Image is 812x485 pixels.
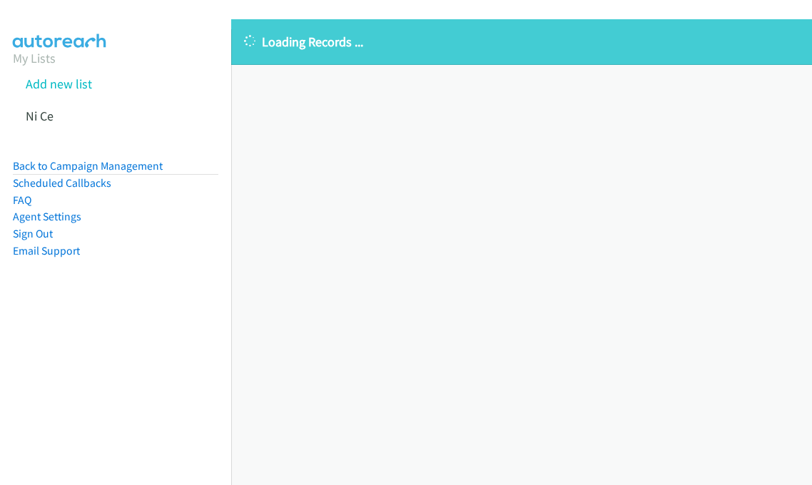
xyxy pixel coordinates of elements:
[13,50,56,66] a: My Lists
[244,32,799,51] p: Loading Records ...
[26,108,54,124] a: Ni Ce
[13,227,53,240] a: Sign Out
[13,159,163,173] a: Back to Campaign Management
[13,176,111,190] a: Scheduled Callbacks
[13,193,31,207] a: FAQ
[26,76,92,92] a: Add new list
[13,210,81,223] a: Agent Settings
[13,244,80,257] a: Email Support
